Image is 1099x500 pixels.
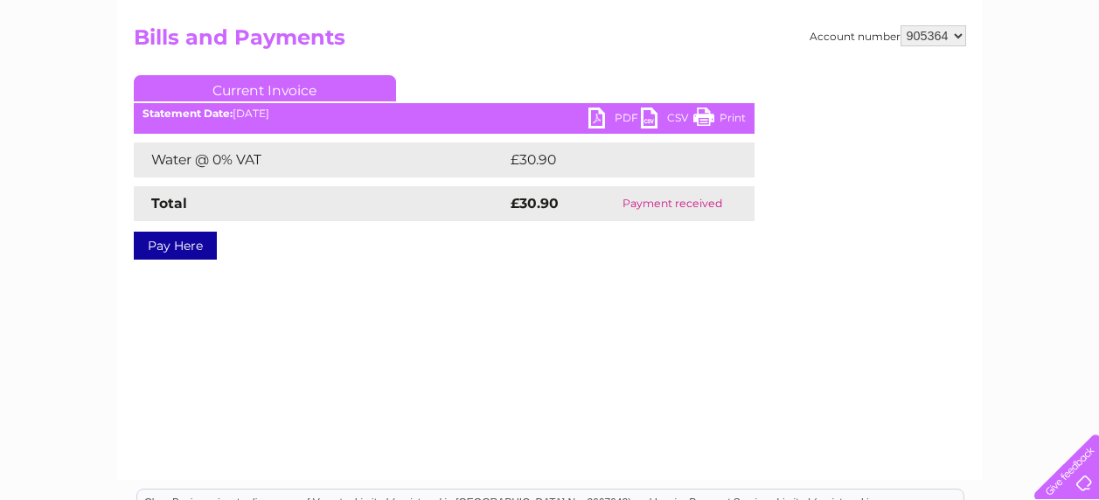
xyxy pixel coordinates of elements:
td: £30.90 [506,142,720,177]
a: Water [791,74,824,87]
img: logo.png [38,45,128,99]
div: [DATE] [134,108,755,120]
h2: Bills and Payments [134,25,966,59]
a: Log out [1041,74,1082,87]
td: Water @ 0% VAT [134,142,506,177]
a: Contact [983,74,1026,87]
div: Account number [810,25,966,46]
a: Current Invoice [134,75,396,101]
a: Telecoms [884,74,936,87]
a: Energy [835,74,873,87]
strong: Total [151,195,187,212]
b: Statement Date: [143,107,233,120]
a: CSV [641,108,693,133]
a: Pay Here [134,232,217,260]
a: Print [693,108,746,133]
strong: £30.90 [511,195,559,212]
div: Clear Business is a trading name of Verastar Limited (registered in [GEOGRAPHIC_DATA] No. 3667643... [137,10,963,85]
td: Payment received [591,186,754,221]
a: Blog [947,74,972,87]
a: PDF [588,108,641,133]
a: 0333 014 3131 [769,9,890,31]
